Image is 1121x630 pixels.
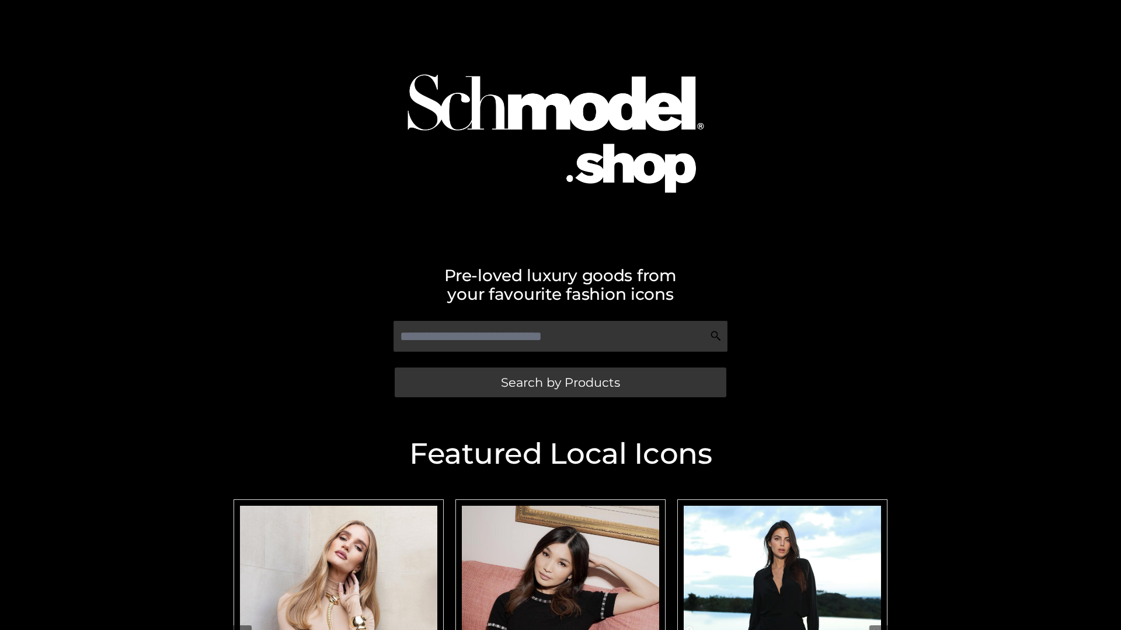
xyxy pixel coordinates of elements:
h2: Featured Local Icons​ [228,439,893,468]
h2: Pre-loved luxury goods from your favourite fashion icons [228,266,893,303]
img: Search Icon [710,330,722,342]
a: Search by Products [395,367,726,397]
span: Search by Products [501,376,620,388]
